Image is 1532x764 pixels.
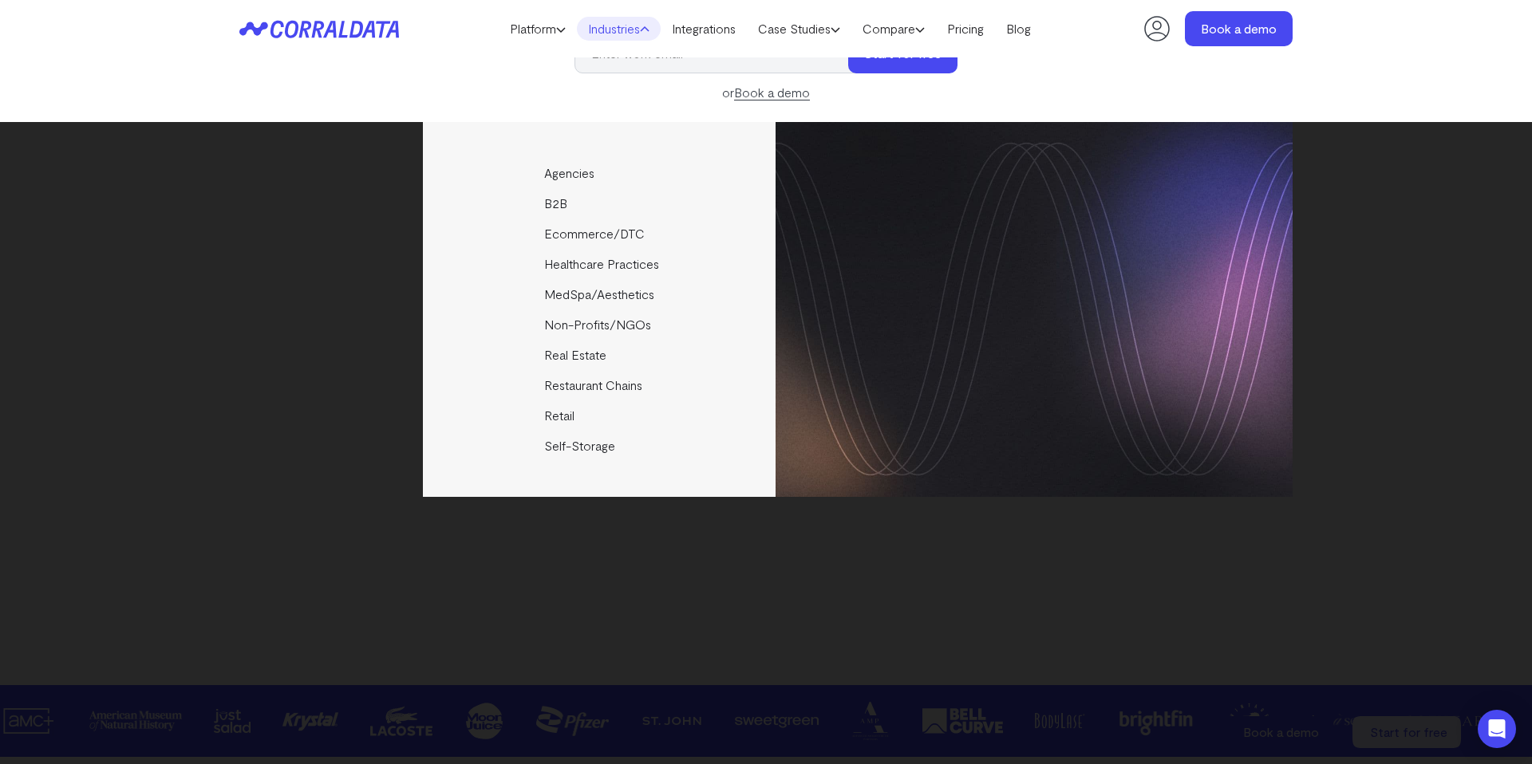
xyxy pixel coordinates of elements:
a: Real Estate [423,340,778,370]
a: Ecommerce/DTC [423,219,778,249]
a: Agencies [423,158,778,188]
a: Case Studies [747,17,851,41]
a: Self-Storage [423,431,778,461]
div: or [574,83,958,102]
a: Restaurant Chains [423,370,778,400]
a: Platform [499,17,577,41]
a: Book a demo [734,85,810,100]
a: Industries [577,17,661,41]
a: Pricing [936,17,995,41]
a: Healthcare Practices [423,249,778,279]
a: Compare [851,17,936,41]
a: Blog [995,17,1042,41]
a: Book a demo [1185,11,1293,46]
a: MedSpa/Aesthetics [423,279,778,309]
a: B2B [423,188,778,219]
a: Integrations [661,17,747,41]
a: Retail [423,400,778,431]
a: Non-Profits/NGOs [423,309,778,340]
div: Open Intercom Messenger [1478,710,1516,748]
